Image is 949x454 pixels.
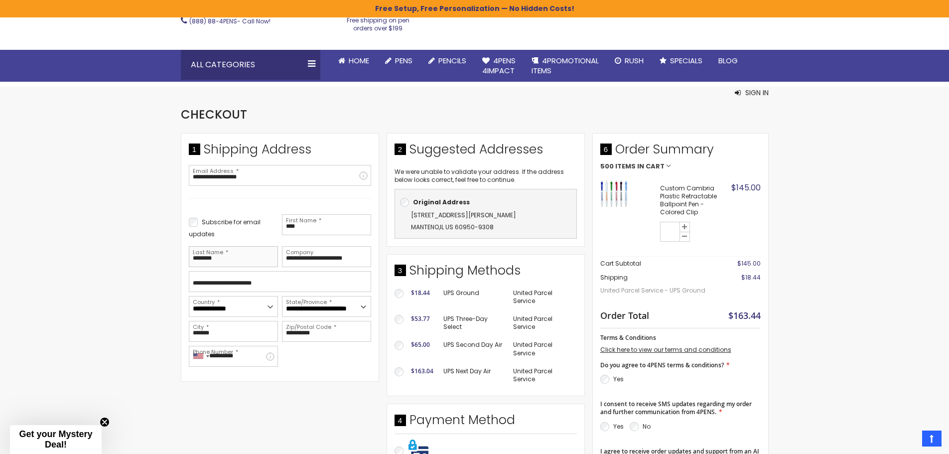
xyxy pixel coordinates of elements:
div: , [400,209,571,233]
div: Shipping Methods [395,262,577,284]
span: Home [349,55,369,66]
td: UPS Second Day Air [438,336,509,362]
a: Specials [652,50,710,72]
strong: Order Total [600,308,649,321]
span: Shipping [600,273,628,282]
span: Rush [625,55,644,66]
a: Home [330,50,377,72]
label: No [643,422,651,431]
span: Sign In [745,88,769,98]
td: UPS Three-Day Select [438,310,509,336]
span: - Call Now! [189,17,271,25]
span: Pencils [438,55,466,66]
span: $163.04 [411,367,433,375]
span: [STREET_ADDRESS][PERSON_NAME] [411,211,516,219]
a: Rush [607,50,652,72]
a: 4PROMOTIONALITEMS [524,50,607,82]
span: US [445,223,453,231]
th: Cart Subtotal [600,256,711,271]
span: $145.00 [737,259,761,268]
strong: Custom Cambria Plastic Retractable Ballpoint Pen - Colored Clip [660,184,729,217]
span: MANTENO [411,223,439,231]
span: $18.44 [741,273,761,282]
label: Yes [613,422,624,431]
span: Specials [670,55,702,66]
a: Top [922,431,942,447]
td: UPS Ground [438,284,509,310]
span: Items in Cart [615,163,665,170]
span: Terms & Conditions [600,333,656,342]
td: United Parcel Service [508,284,576,310]
b: Original Address [413,198,470,206]
p: We were unable to validate your address. If the address below looks correct, feel free to continue. [395,168,577,184]
span: United Parcel Service - UPS Ground [600,282,711,300]
td: United Parcel Service [508,362,576,388]
span: Pens [395,55,412,66]
span: $65.00 [411,340,430,349]
a: Pens [377,50,420,72]
button: Sign In [735,88,769,98]
a: (888) 88-4PENS [189,17,237,25]
span: Do you agree to 4PENS terms & conditions? [600,361,724,369]
a: 4Pens4impact [474,50,524,82]
a: Blog [710,50,746,72]
span: Blog [718,55,738,66]
td: UPS Next Day Air [438,362,509,388]
span: 4Pens 4impact [482,55,516,76]
div: Suggested Addresses [395,141,577,163]
span: $145.00 [731,182,761,193]
div: Shipping Address [189,141,371,163]
span: 4PROMOTIONAL ITEMS [532,55,599,76]
img: Custom Cambria Plastic Retractable Ballpoint Pen - Colored Clip-Assorted [600,180,628,207]
span: Order Summary [600,141,761,163]
span: $53.77 [411,314,430,323]
span: 500 [600,163,614,170]
button: Close teaser [100,417,110,427]
span: IL [440,223,444,231]
span: 60950-9308 [455,223,494,231]
label: Yes [613,375,624,383]
span: $18.44 [411,289,430,297]
div: Get your Mystery Deal!Close teaser [10,425,102,454]
span: Get your Mystery Deal! [19,429,92,450]
a: Click here to view our terms and conditions [600,345,731,354]
td: United Parcel Service [508,336,576,362]
span: Subscribe for email updates [189,218,261,238]
a: Pencils [420,50,474,72]
div: United States: +1 [189,346,212,366]
div: All Categories [181,50,320,80]
span: $163.44 [728,309,761,321]
div: Payment Method [395,412,577,434]
span: Checkout [181,106,247,123]
td: United Parcel Service [508,310,576,336]
div: Free shipping on pen orders over $199 [336,12,420,32]
span: I consent to receive SMS updates regarding my order and further communication from 4PENS. [600,400,752,416]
